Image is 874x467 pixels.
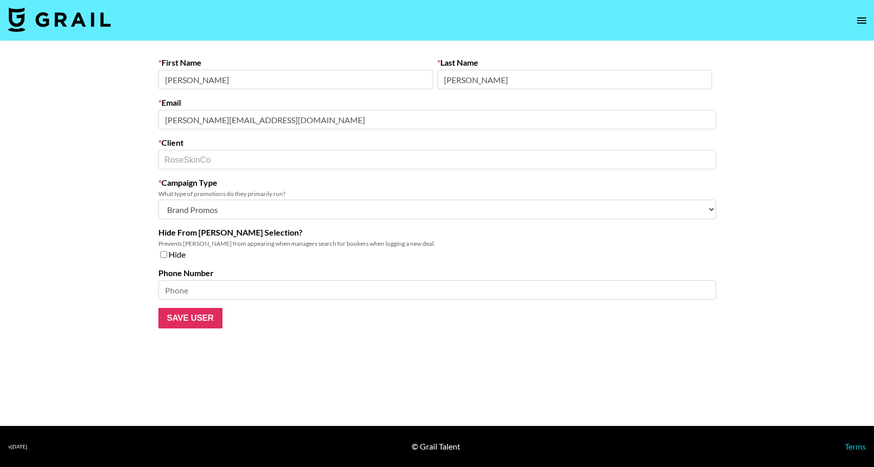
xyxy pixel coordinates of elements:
div: v [DATE] [8,443,27,450]
input: Phone [158,280,716,300]
a: Terms [845,441,866,451]
label: Client [158,138,716,148]
label: Phone Number [158,268,716,278]
input: First Name [158,70,433,89]
label: Hide From [PERSON_NAME] Selection? [158,227,716,238]
div: © Grail Talent [412,441,460,452]
input: Last Name [437,70,712,89]
label: First Name [158,57,433,68]
input: Email [158,110,716,129]
label: Email [158,98,716,108]
div: What type of promotions do they primarily run? [158,190,716,198]
label: Last Name [437,57,712,68]
label: Campaign Type [158,178,716,188]
button: open drawer [851,10,872,31]
span: Hide [169,249,186,260]
div: Prevents [PERSON_NAME] from appearing when managers search for bookers when logging a new deal. [158,240,716,247]
input: Save User [158,308,222,328]
img: Grail Talent [8,7,111,32]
